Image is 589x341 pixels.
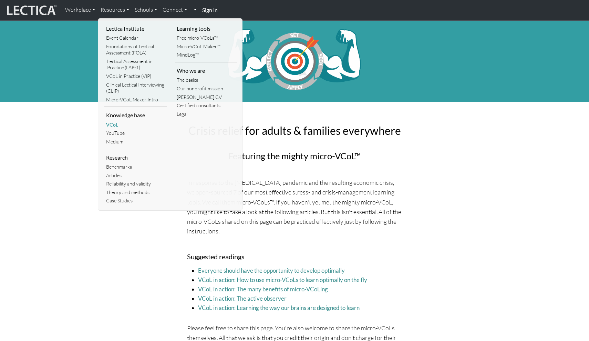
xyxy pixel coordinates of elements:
[104,57,167,72] a: Lectical Assessment in Practice (LAP-1)
[226,27,363,93] img: vcol-cycle-target-arrow-banner-mighty-white.png
[62,3,98,17] a: Workplace
[104,81,167,96] a: Clinical Lectical Interviewing (CLIP)
[104,171,167,180] a: Articles
[198,285,328,293] a: VCoL in action: The many benefits of micro-VCoLing
[187,124,402,137] h2: Crisis relief for adults & families everywhere
[175,34,237,42] a: Free micro-VCoLs™
[198,304,360,311] a: VCoL in action: Learning the way our brains are designed to learn
[175,23,237,34] li: Learning tools
[104,96,167,104] a: Micro-VCoL Maker Intro
[198,276,367,283] a: VCoL in action: How to use micro-VCoLs to learn optimally on the fly
[104,42,167,57] a: Foundations of Lectical Assessment (FOLA)
[104,34,167,42] a: Event Calendar
[198,267,345,274] a: Everyone should have the opportunity to develop optimally
[104,129,167,138] a: YouTube
[187,252,402,261] h5: Suggested readings
[104,110,167,121] li: Knowledge base
[175,76,237,84] a: The basics
[104,72,167,81] a: VCoL in Practice (VIP)
[199,3,220,18] a: Sign in
[175,101,237,110] a: Certified consultants
[98,3,132,17] a: Resources
[175,84,237,93] a: Our nonprofit mission
[104,197,167,205] a: Case Studies
[104,180,167,188] a: Reliability and validity
[175,110,237,119] a: Legal
[187,178,402,236] p: In response to the [MEDICAL_DATA] pandemic and the resulting economic crisis, we open-sourced 7 o...
[5,4,57,17] img: lecticalive
[175,65,237,76] li: Who we are
[104,138,167,146] a: Medium
[202,7,218,13] strong: Sign in
[160,3,190,17] a: Connect
[104,163,167,171] a: Benchmarks
[187,151,402,161] h3: Featuring the mighty micro-VCoL™
[104,23,167,34] li: Lectica Institute
[104,188,167,197] a: Theory and methods
[198,295,287,302] a: VCoL in action: The active observer
[104,121,167,129] a: VCoL
[175,51,237,59] a: MindLog™
[175,93,237,102] a: [PERSON_NAME] CV
[104,152,167,163] li: Research
[132,3,160,17] a: Schools
[175,42,237,51] a: Micro-VCoL Maker™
